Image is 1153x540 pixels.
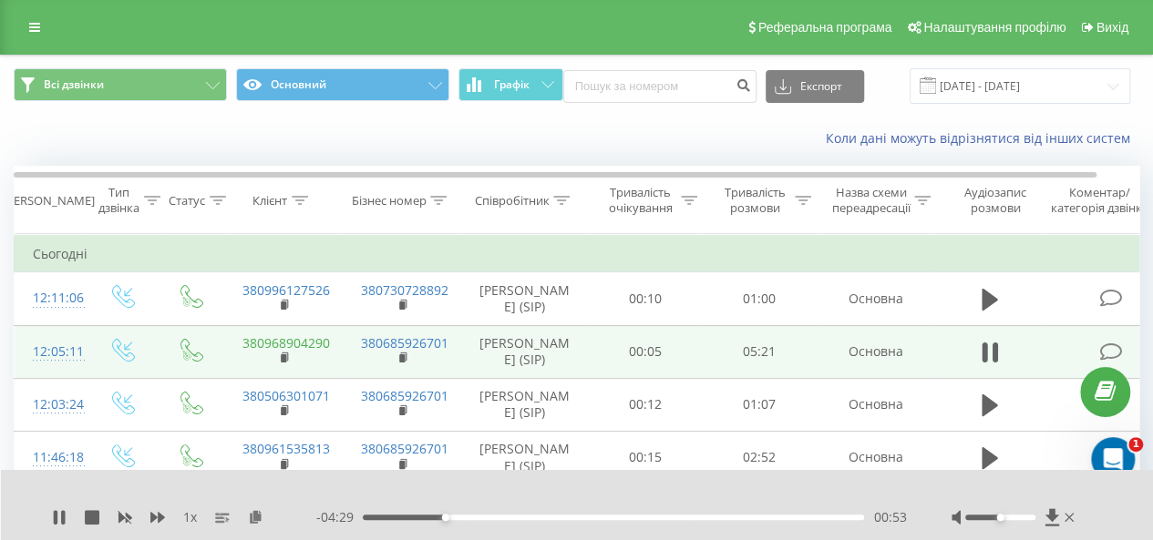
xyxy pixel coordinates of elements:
span: Вихід [1096,20,1128,35]
span: Реферальна програма [758,20,892,35]
span: 1 [1128,437,1143,452]
span: Всі дзвінки [44,77,104,92]
a: 380996127526 [242,281,330,299]
button: Графік [458,68,563,101]
span: Графік [494,78,530,91]
td: [PERSON_NAME] (SIP) [461,378,589,431]
td: [PERSON_NAME] (SIP) [461,272,589,325]
button: Експорт [766,70,864,103]
a: 380961535813 [242,440,330,457]
td: Основна [817,378,935,431]
td: [PERSON_NAME] (SIP) [461,431,589,484]
a: 380730728892 [361,281,448,299]
a: 380685926701 [361,440,448,457]
div: Клієнт [252,193,287,209]
td: 01:07 [703,378,817,431]
td: 00:10 [589,272,703,325]
td: [PERSON_NAME] (SIP) [461,325,589,378]
span: - 04:29 [316,508,363,526]
span: 1 x [183,508,197,526]
div: Тривалість розмови [718,185,790,216]
span: Налаштування профілю [923,20,1065,35]
td: 00:12 [589,378,703,431]
iframe: Intercom live chat [1091,437,1135,481]
a: Коли дані можуть відрізнятися вiд інших систем [826,129,1139,147]
input: Пошук за номером [563,70,757,103]
td: Основна [817,272,935,325]
div: Accessibility label [442,514,449,521]
div: Accessibility label [997,514,1004,521]
div: 12:05:11 [33,334,69,370]
td: 00:15 [589,431,703,484]
div: Статус [169,193,205,209]
div: Коментар/категорія дзвінка [1046,185,1153,216]
div: 12:03:24 [33,387,69,423]
div: Бізнес номер [351,193,426,209]
button: Основний [236,68,449,101]
div: 11:46:18 [33,440,69,475]
button: Всі дзвінки [14,68,227,101]
div: 12:11:06 [33,280,69,316]
a: 380685926701 [361,387,448,404]
div: Співробітник [474,193,549,209]
td: 02:52 [703,431,817,484]
div: [PERSON_NAME] [3,193,95,209]
div: Тип дзвінка [98,185,139,216]
a: 380506301071 [242,387,330,404]
div: Назва схеми переадресації [831,185,910,216]
td: 01:00 [703,272,817,325]
div: Аудіозапис розмови [951,185,1039,216]
a: 380685926701 [361,334,448,352]
td: 00:05 [589,325,703,378]
td: 05:21 [703,325,817,378]
td: Основна [817,325,935,378]
a: 380968904290 [242,334,330,352]
div: Тривалість очікування [604,185,676,216]
td: Основна [817,431,935,484]
span: 00:53 [873,508,906,526]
